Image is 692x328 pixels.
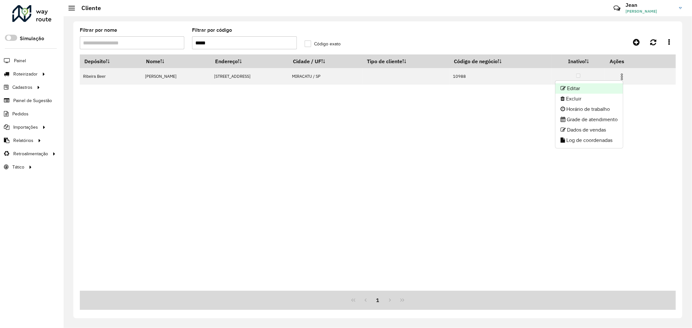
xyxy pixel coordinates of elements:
[605,54,644,68] th: Ações
[211,54,288,68] th: Endereço
[555,104,623,114] li: Horário de trabalho
[552,54,605,68] th: Inativo
[12,84,32,91] span: Cadastros
[13,97,52,104] span: Painel de Sugestão
[555,114,623,125] li: Grade de atendimento
[288,68,362,85] td: MIRACATU / SP
[13,124,38,131] span: Importações
[12,111,29,117] span: Pedidos
[80,26,117,34] label: Filtrar por nome
[141,68,211,85] td: [PERSON_NAME]
[305,41,341,47] label: Código exato
[363,54,450,68] th: Tipo de cliente
[211,68,288,85] td: [STREET_ADDRESS]
[450,54,552,68] th: Código de negócio
[555,135,623,146] li: Log de coordenadas
[12,164,24,170] span: Tático
[13,150,48,157] span: Retroalimentação
[288,54,362,68] th: Cidade / UF
[141,54,211,68] th: Nome
[610,1,624,15] a: Contato Rápido
[625,2,674,8] h3: Jean
[13,137,33,144] span: Relatórios
[555,125,623,135] li: Dados de vendas
[555,94,623,104] li: Excluir
[80,68,141,85] td: Ribeira Beer
[75,5,101,12] h2: Cliente
[372,294,384,306] button: 1
[555,83,623,94] li: Editar
[80,54,141,68] th: Depósito
[450,68,552,85] td: 10988
[13,71,38,77] span: Roteirizador
[20,35,44,42] label: Simulação
[14,57,26,64] span: Painel
[625,8,674,14] span: [PERSON_NAME]
[192,26,232,34] label: Filtrar por código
